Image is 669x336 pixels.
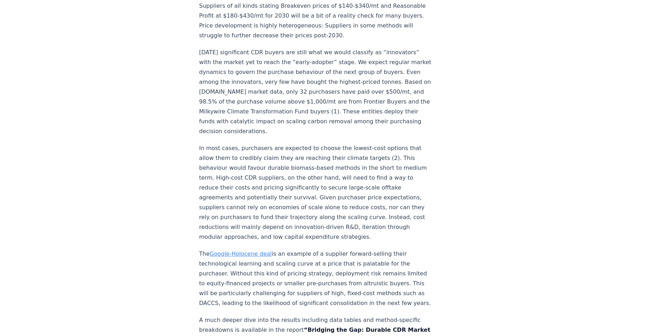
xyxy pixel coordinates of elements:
[209,250,272,257] a: Google-Holocene deal
[199,48,433,136] p: [DATE] significant CDR buyers are still what we would classify as “innovators” with the market ye...
[199,143,433,242] p: In most cases, purchasers are expected to choose the lowest-cost options that allow them to credi...
[199,249,433,308] p: The is an example of a supplier forward-selling their technological learning and scaling curve at...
